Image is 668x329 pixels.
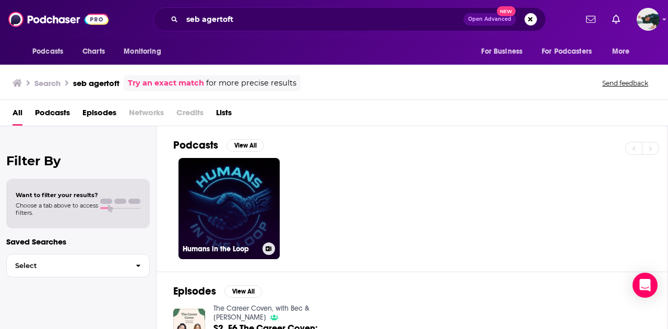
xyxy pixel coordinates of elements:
button: open menu [535,42,607,62]
a: Podcasts [35,104,70,126]
h3: seb agertoft [73,78,120,88]
span: Podcasts [32,44,63,59]
span: For Business [481,44,522,59]
a: Episodes [82,104,116,126]
button: View All [224,285,262,298]
button: Open AdvancedNew [463,13,516,26]
img: Podchaser - Follow, Share and Rate Podcasts [8,9,109,29]
span: More [612,44,630,59]
span: Want to filter your results? [16,191,98,199]
span: Logged in as fsg.publicity [637,8,660,31]
button: Send feedback [599,79,651,88]
a: All [13,104,22,126]
a: Show notifications dropdown [582,10,600,28]
img: User Profile [637,8,660,31]
a: Try an exact match [128,77,204,89]
a: Lists [216,104,232,126]
a: Show notifications dropdown [608,10,624,28]
span: Choose a tab above to access filters. [16,202,98,216]
span: Select [7,262,127,269]
button: Show profile menu [637,8,660,31]
span: Open Advanced [468,17,511,22]
span: For Podcasters [542,44,592,59]
a: EpisodesView All [173,285,262,298]
span: Monitoring [124,44,161,59]
span: New [497,6,516,16]
p: Saved Searches [6,237,150,247]
a: Humans in the Loop [178,158,280,259]
span: Credits [176,104,204,126]
button: open menu [474,42,535,62]
h3: Search [34,78,61,88]
span: Networks [129,104,164,126]
a: The Career Coven, with Bec & Annie [213,304,309,322]
a: PodcastsView All [173,139,264,152]
button: Select [6,254,150,277]
span: Charts [82,44,105,59]
button: open menu [605,42,643,62]
h2: Episodes [173,285,216,298]
div: Search podcasts, credits, & more... [153,7,546,31]
a: Charts [76,42,111,62]
button: open menu [116,42,174,62]
h2: Podcasts [173,139,218,152]
input: Search podcasts, credits, & more... [182,11,463,28]
span: for more precise results [206,77,296,89]
h2: Filter By [6,153,150,168]
div: Open Intercom Messenger [633,273,658,298]
h3: Humans in the Loop [183,245,258,253]
button: open menu [25,42,77,62]
button: View All [226,139,264,152]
